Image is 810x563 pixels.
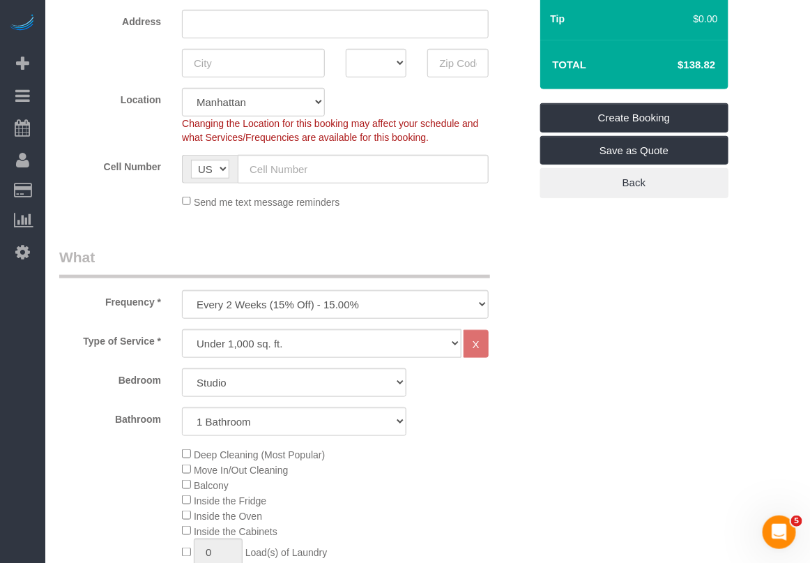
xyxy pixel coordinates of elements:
[540,168,728,197] a: Back
[194,526,277,537] span: Inside the Cabinets
[49,155,171,174] label: Cell Number
[182,49,325,77] input: City
[676,12,718,26] div: $0.00
[49,290,171,309] label: Frequency *
[551,12,565,26] label: Tip
[49,88,171,107] label: Location
[182,118,478,143] span: Changing the Location for this booking may affect your schedule and what Services/Frequencies are...
[194,511,262,522] span: Inside the Oven
[194,495,266,506] span: Inside the Fridge
[59,247,490,278] legend: What
[194,480,229,491] span: Balcony
[49,10,171,29] label: Address
[636,59,715,71] h4: $138.82
[763,516,796,549] iframe: Intercom live chat
[245,548,328,559] span: Load(s) of Laundry
[238,155,489,183] input: Cell Number
[540,103,728,133] a: Create Booking
[49,368,171,387] label: Bedroom
[540,136,728,165] a: Save as Quote
[194,449,325,460] span: Deep Cleaning (Most Popular)
[49,407,171,426] label: Bathroom
[553,59,587,70] strong: Total
[427,49,488,77] input: Zip Code
[49,329,171,348] label: Type of Service *
[194,196,339,207] span: Send me text message reminders
[791,516,802,527] span: 5
[194,465,288,476] span: Move In/Out Cleaning
[8,14,36,33] img: Automaid Logo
